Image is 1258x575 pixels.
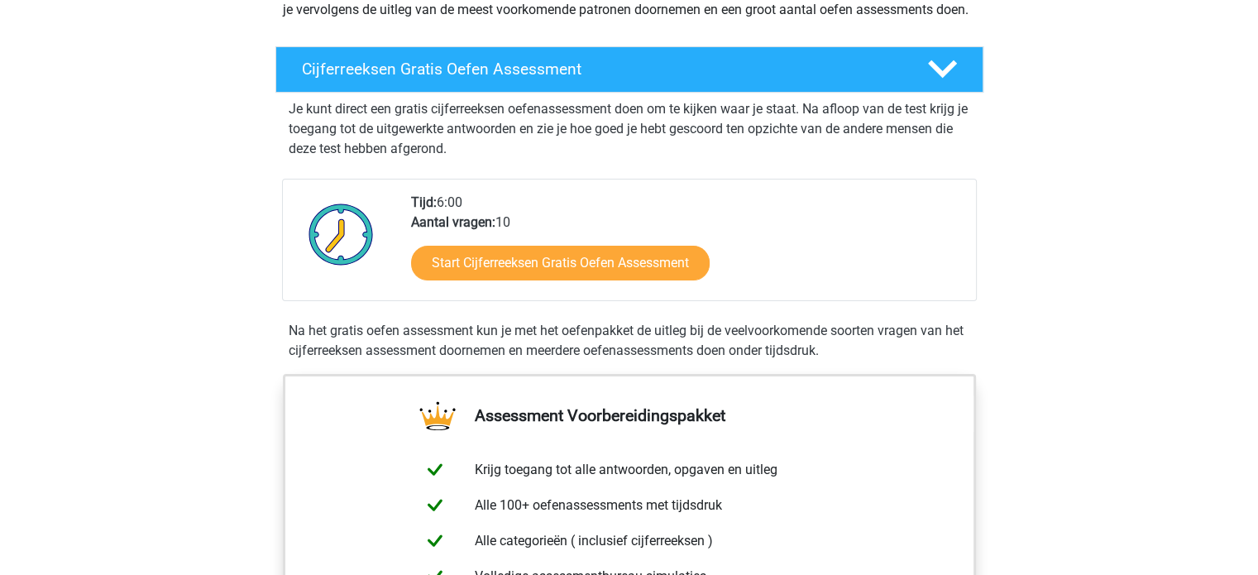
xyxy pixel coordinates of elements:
[411,246,710,280] a: Start Cijferreeksen Gratis Oefen Assessment
[399,193,975,300] div: 6:00 10
[269,46,990,93] a: Cijferreeksen Gratis Oefen Assessment
[282,321,977,361] div: Na het gratis oefen assessment kun je met het oefenpakket de uitleg bij de veelvoorkomende soorte...
[411,214,495,230] b: Aantal vragen:
[299,193,383,276] img: Klok
[289,99,970,159] p: Je kunt direct een gratis cijferreeksen oefenassessment doen om te kijken waar je staat. Na afloo...
[302,60,901,79] h4: Cijferreeksen Gratis Oefen Assessment
[411,194,437,210] b: Tijd:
